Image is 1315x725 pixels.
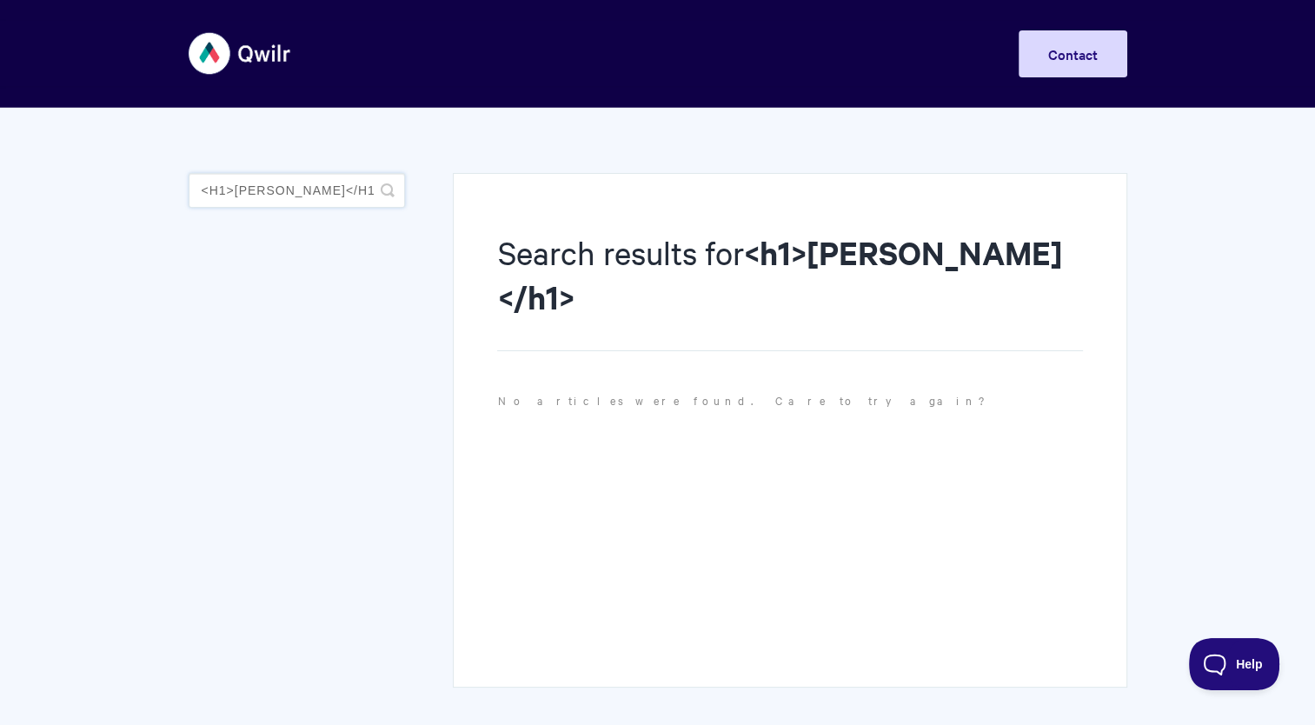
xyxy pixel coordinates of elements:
h1: Search results for [497,230,1082,351]
strong: <h1>[PERSON_NAME]</h1> [497,231,1062,318]
a: Contact [1019,30,1127,77]
iframe: Toggle Customer Support [1189,638,1280,690]
img: Qwilr Help Center [189,21,292,86]
p: No articles were found. Care to try again? [497,391,1082,410]
input: Search [189,173,405,208]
